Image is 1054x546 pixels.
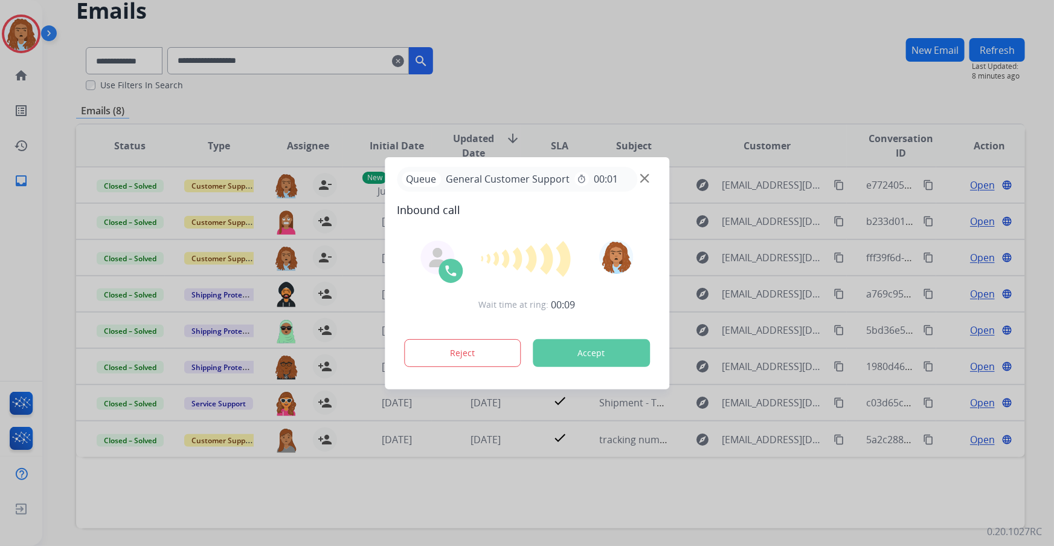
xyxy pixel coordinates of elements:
[987,524,1042,539] p: 0.20.1027RC
[640,174,649,183] img: close-button
[441,172,574,186] span: General Customer Support
[402,172,441,187] p: Queue
[404,339,521,367] button: Reject
[533,339,650,367] button: Accept
[577,174,586,184] mat-icon: timer
[443,264,458,278] img: call-icon
[600,240,634,274] img: avatar
[428,248,447,267] img: agent-avatar
[479,299,549,311] span: Wait time at ring:
[594,172,618,186] span: 00:01
[551,297,576,312] span: 00:09
[397,201,657,218] span: Inbound call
